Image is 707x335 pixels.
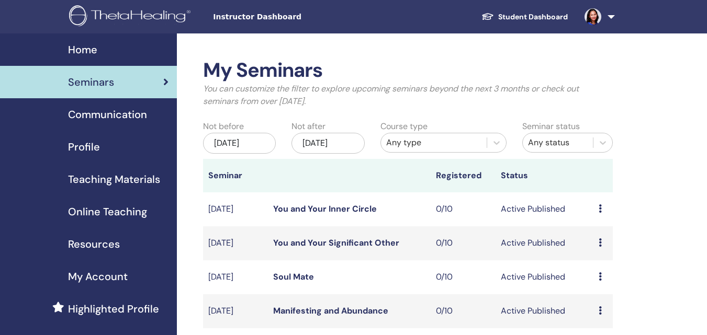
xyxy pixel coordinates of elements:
span: Highlighted Profile [68,301,159,317]
img: graduation-cap-white.svg [481,12,494,21]
span: Resources [68,236,120,252]
div: [DATE] [203,133,276,154]
a: Soul Mate [273,271,314,282]
td: [DATE] [203,192,268,226]
label: Not after [291,120,326,133]
a: You and Your Inner Circle [273,203,377,214]
td: 0/10 [431,294,496,328]
a: Manifesting and Abundance [273,305,388,316]
td: Active Published [496,260,593,294]
label: Seminar status [522,120,580,133]
td: [DATE] [203,260,268,294]
span: Home [68,42,97,57]
a: You and Your Significant Other [273,237,399,248]
td: 0/10 [431,192,496,226]
td: [DATE] [203,294,268,328]
img: logo.png [69,5,194,29]
div: Any status [528,136,588,149]
a: Student Dashboard [473,7,576,27]
span: Profile [68,139,100,155]
th: Registered [431,159,496,192]
span: Seminars [68,74,114,90]
div: Any type [386,136,481,149]
p: You can customize the filter to explore upcoming seminars beyond the next 3 months or check out s... [203,83,613,108]
td: Active Published [496,294,593,328]
span: Communication [68,107,147,122]
td: [DATE] [203,226,268,260]
div: [DATE] [291,133,364,154]
th: Status [496,159,593,192]
td: 0/10 [431,226,496,260]
th: Seminar [203,159,268,192]
span: Instructor Dashboard [213,11,370,22]
td: Active Published [496,192,593,226]
h2: My Seminars [203,59,613,83]
td: 0/10 [431,260,496,294]
td: Active Published [496,226,593,260]
span: Online Teaching [68,204,147,220]
span: Teaching Materials [68,171,160,187]
span: My Account [68,269,128,284]
label: Course type [380,120,428,133]
img: default.jpg [585,8,601,25]
label: Not before [203,120,244,133]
